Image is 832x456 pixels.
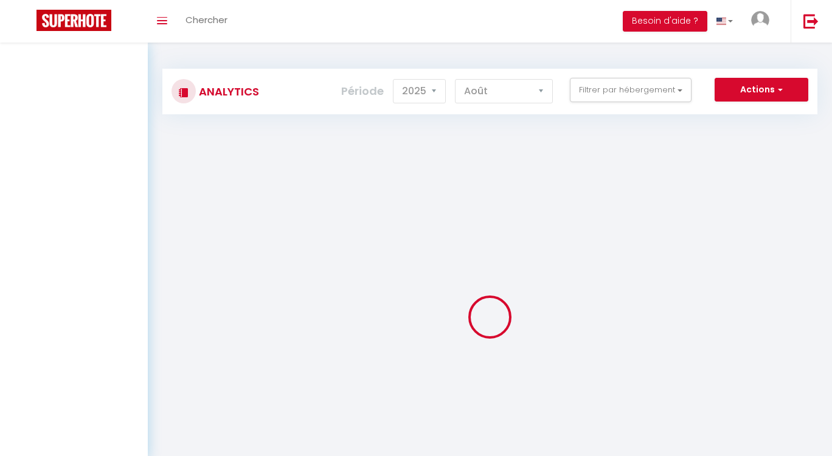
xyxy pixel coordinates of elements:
[341,78,384,105] label: Période
[715,78,808,102] button: Actions
[185,13,227,26] span: Chercher
[570,78,692,102] button: Filtrer par hébergement
[623,11,707,32] button: Besoin d'aide ?
[803,13,819,29] img: logout
[196,78,259,105] h3: Analytics
[751,11,769,29] img: ...
[36,10,111,31] img: Super Booking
